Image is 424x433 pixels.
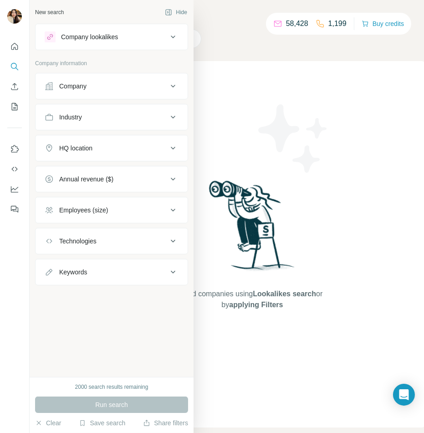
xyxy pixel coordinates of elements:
button: Hide [158,5,194,19]
button: Save search [79,418,125,428]
span: applying Filters [229,301,283,309]
button: Use Surfe on LinkedIn [7,141,22,157]
button: Search [7,58,22,75]
div: Company [59,82,87,91]
div: Technologies [59,237,97,246]
img: Avatar [7,9,22,24]
button: Feedback [7,201,22,217]
p: Company information [35,59,188,67]
div: Open Intercom Messenger [393,384,415,406]
button: Share filters [143,418,188,428]
p: 58,428 [286,18,308,29]
button: Use Surfe API [7,161,22,177]
div: 2000 search results remaining [75,383,148,391]
div: Annual revenue ($) [59,175,113,184]
button: Clear [35,418,61,428]
h4: Search [79,11,413,24]
button: HQ location [36,137,188,159]
span: Find companies using or by [179,289,325,310]
button: Dashboard [7,181,22,197]
div: Industry [59,113,82,122]
button: Buy credits [362,17,404,30]
div: Keywords [59,268,87,277]
div: Company lookalikes [61,32,118,41]
button: Keywords [36,261,188,283]
div: New search [35,8,64,16]
button: Quick start [7,38,22,55]
button: My lists [7,98,22,115]
button: Company [36,75,188,97]
img: Surfe Illustration - Stars [252,98,334,180]
p: 1,199 [328,18,347,29]
img: Surfe Illustration - Woman searching with binoculars [205,178,300,280]
button: Company lookalikes [36,26,188,48]
div: Employees (size) [59,206,108,215]
button: Annual revenue ($) [36,168,188,190]
button: Employees (size) [36,199,188,221]
span: Lookalikes search [253,290,316,298]
button: Technologies [36,230,188,252]
button: Enrich CSV [7,78,22,95]
div: HQ location [59,144,92,153]
button: Industry [36,106,188,128]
